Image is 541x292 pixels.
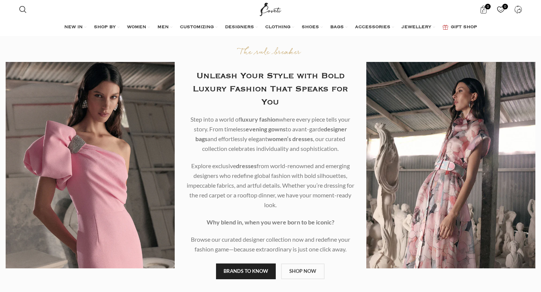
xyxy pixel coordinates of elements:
[180,20,218,35] a: CUSTOMIZING
[330,24,344,30] span: BAGS
[476,2,491,17] a: 0
[225,20,258,35] a: DESIGNERS
[402,20,435,35] a: JEWELLERY
[258,6,283,12] a: Site logo
[195,125,347,142] b: designer bags
[127,24,146,30] span: WOMEN
[281,263,325,279] a: SHOP NOW
[402,24,431,30] span: JEWELLERY
[225,24,254,30] span: DESIGNERS
[493,2,508,17] div: My Wishlist
[236,162,257,169] b: dresses
[443,25,448,30] img: GiftBag
[302,20,323,35] a: SHOES
[15,2,30,17] a: Search
[216,263,276,279] a: BRANDS TO KNOW
[485,4,491,9] span: 0
[157,20,172,35] a: MEN
[443,20,477,35] a: GIFT SHOP
[180,24,214,30] span: CUSTOMIZING
[240,116,279,123] b: luxury fashion
[207,218,334,226] strong: Why blend in, when you were born to be iconic?
[186,69,355,109] h2: Unleash Your Style with Bold Luxury Fashion That Speaks for You
[64,20,86,35] a: NEW IN
[186,47,355,58] p: The rule breaker
[355,24,390,30] span: ACCESSORIES
[502,4,508,9] span: 0
[265,24,290,30] span: CLOTHING
[246,125,286,132] b: evening gowns
[127,20,150,35] a: WOMEN
[265,20,294,35] a: CLOTHING
[267,135,313,142] b: women’s dresses
[451,24,477,30] span: GIFT SHOP
[355,20,394,35] a: ACCESSORIES
[157,24,169,30] span: MEN
[186,235,355,254] p: Browse our curated designer collection now and redefine your fashion game—because extraordinary i...
[15,20,526,35] div: Main navigation
[186,114,355,154] p: Step into a world of where every piece tells your story. From timeless to avant-garde and effortl...
[493,2,508,17] a: 0
[186,161,355,210] p: Explore exclusive from world-renowned and emerging designers who redefine global fashion with bol...
[64,24,83,30] span: NEW IN
[330,20,348,35] a: BAGS
[94,20,119,35] a: SHOP BY
[302,24,319,30] span: SHOES
[94,24,116,30] span: SHOP BY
